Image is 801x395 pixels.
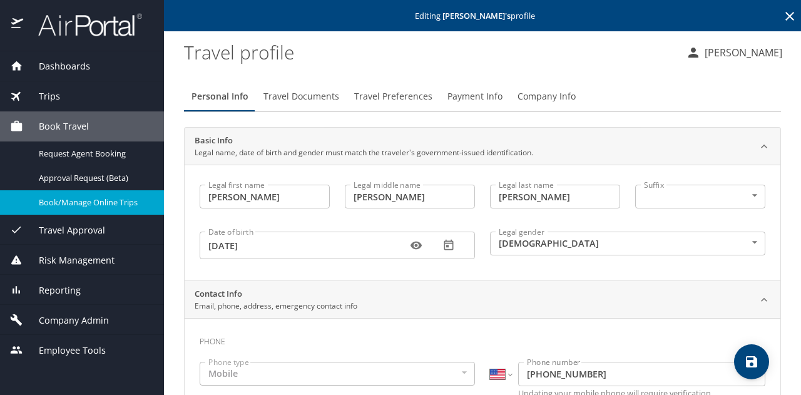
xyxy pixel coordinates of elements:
[184,81,781,111] div: Profile
[681,41,787,64] button: [PERSON_NAME]
[185,128,780,165] div: Basic InfoLegal name, date of birth and gender must match the traveler's government-issued identi...
[208,233,402,257] input: MM/DD/YYYY
[168,12,797,20] p: Editing profile
[184,33,676,71] h1: Travel profile
[200,328,765,349] h3: Phone
[11,13,24,37] img: icon-airportal.png
[701,45,782,60] p: [PERSON_NAME]
[39,172,149,184] span: Approval Request (Beta)
[23,223,105,237] span: Travel Approval
[23,344,106,357] span: Employee Tools
[185,165,780,280] div: Basic InfoLegal name, date of birth and gender must match the traveler's government-issued identi...
[24,13,142,37] img: airportal-logo.png
[635,185,765,208] div: ​
[518,89,576,105] span: Company Info
[39,197,149,208] span: Book/Manage Online Trips
[734,344,769,379] button: save
[185,281,780,319] div: Contact InfoEmail, phone, address, emergency contact info
[23,90,60,103] span: Trips
[447,89,503,105] span: Payment Info
[263,89,339,105] span: Travel Documents
[200,362,475,386] div: Mobile
[23,120,89,133] span: Book Travel
[23,254,115,267] span: Risk Management
[23,59,90,73] span: Dashboards
[23,314,109,327] span: Company Admin
[195,288,357,300] h2: Contact Info
[195,135,533,147] h2: Basic Info
[191,89,248,105] span: Personal Info
[195,300,357,312] p: Email, phone, address, emergency contact info
[23,284,81,297] span: Reporting
[195,147,533,158] p: Legal name, date of birth and gender must match the traveler's government-issued identification.
[442,10,511,21] strong: [PERSON_NAME] 's
[354,89,432,105] span: Travel Preferences
[490,232,765,255] div: [DEMOGRAPHIC_DATA]
[39,148,149,160] span: Request Agent Booking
